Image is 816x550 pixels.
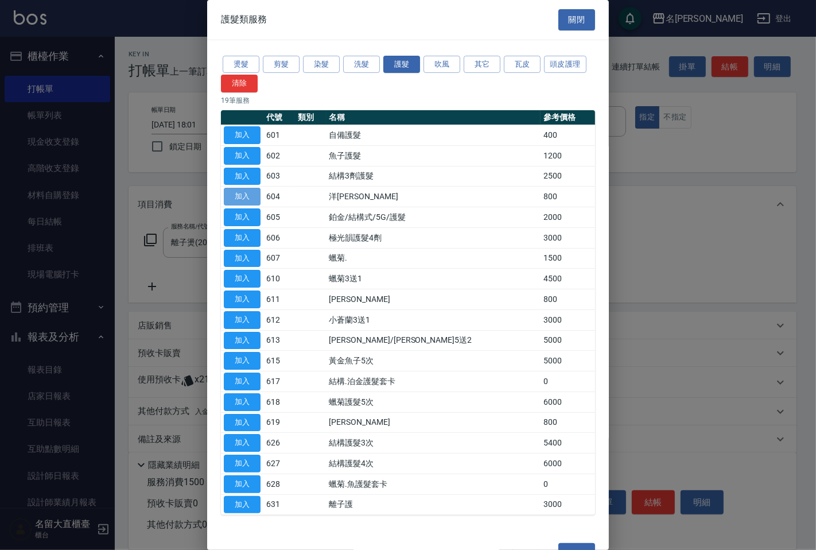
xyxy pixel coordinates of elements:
td: 魚子護髮 [327,145,541,166]
button: 加入 [224,168,261,185]
button: 加入 [224,475,261,493]
td: 605 [263,207,295,228]
td: 619 [263,412,295,433]
td: 結構3劑護髮 [327,166,541,187]
td: 1200 [541,145,595,166]
button: 加入 [224,250,261,268]
td: 611 [263,289,295,310]
button: 加入 [224,352,261,370]
th: 類別 [295,110,327,125]
button: 加入 [224,270,261,288]
td: 3000 [541,227,595,248]
td: 0 [541,371,595,392]
button: 加入 [224,229,261,247]
td: 615 [263,351,295,371]
td: 黃金魚子5次 [327,351,541,371]
td: 1500 [541,248,595,269]
td: 結構.泊金護髮套卡 [327,371,541,392]
button: 吹風 [423,56,460,73]
button: 洗髮 [343,56,380,73]
button: 關閉 [558,9,595,30]
td: 800 [541,289,595,310]
button: 加入 [224,393,261,411]
td: 612 [263,309,295,330]
button: 加入 [224,291,261,308]
td: 631 [263,494,295,515]
td: 自備護髮 [327,125,541,146]
td: 6000 [541,392,595,412]
button: 加入 [224,414,261,432]
button: 加入 [224,188,261,206]
td: 蠟菊.魚護髮套卡 [327,474,541,494]
td: 離子護 [327,494,541,515]
th: 代號 [263,110,295,125]
td: 627 [263,454,295,474]
td: 2000 [541,207,595,228]
td: 617 [263,371,295,392]
td: 5000 [541,351,595,371]
td: 628 [263,474,295,494]
button: 加入 [224,332,261,350]
td: 3000 [541,494,595,515]
td: 3000 [541,309,595,330]
button: 染髮 [303,56,340,73]
td: 0 [541,474,595,494]
button: 加入 [224,147,261,165]
td: 603 [263,166,295,187]
td: 結構護髮4次 [327,454,541,474]
p: 19 筆服務 [221,95,595,106]
td: [PERSON_NAME] [327,412,541,433]
td: 蠟菊3送1 [327,269,541,289]
button: 加入 [224,208,261,226]
button: 加入 [224,455,261,472]
td: 蠟菊. [327,248,541,269]
th: 參考價格 [541,110,595,125]
td: 800 [541,412,595,433]
td: 2500 [541,166,595,187]
td: 結構護髮3次 [327,433,541,454]
button: 燙髮 [223,56,259,73]
td: 613 [263,330,295,351]
td: 610 [263,269,295,289]
td: 800 [541,187,595,207]
span: 護髮類服務 [221,14,267,25]
td: 6000 [541,454,595,474]
th: 名稱 [327,110,541,125]
td: 5000 [541,330,595,351]
td: 626 [263,433,295,454]
td: 601 [263,125,295,146]
button: 頭皮護理 [544,56,586,73]
button: 加入 [224,311,261,329]
button: 瓦皮 [504,56,541,73]
td: 604 [263,187,295,207]
td: 400 [541,125,595,146]
td: 606 [263,227,295,248]
td: 洋[PERSON_NAME] [327,187,541,207]
td: 5400 [541,433,595,454]
button: 加入 [224,434,261,452]
td: 602 [263,145,295,166]
button: 護髮 [383,56,420,73]
td: 鉑金/結構式/5G/護髮 [327,207,541,228]
button: 其它 [464,56,500,73]
td: 小蒼蘭3送1 [327,309,541,330]
td: 607 [263,248,295,269]
button: 加入 [224,373,261,390]
td: [PERSON_NAME] [327,289,541,310]
td: 極光韻護髮4劑 [327,227,541,248]
td: 4500 [541,269,595,289]
td: [PERSON_NAME]/[PERSON_NAME]5送2 [327,330,541,351]
td: 618 [263,392,295,412]
button: 加入 [224,126,261,144]
td: 蠟菊護髮5次 [327,392,541,412]
button: 剪髮 [263,56,300,73]
button: 加入 [224,496,261,514]
button: 清除 [221,75,258,92]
